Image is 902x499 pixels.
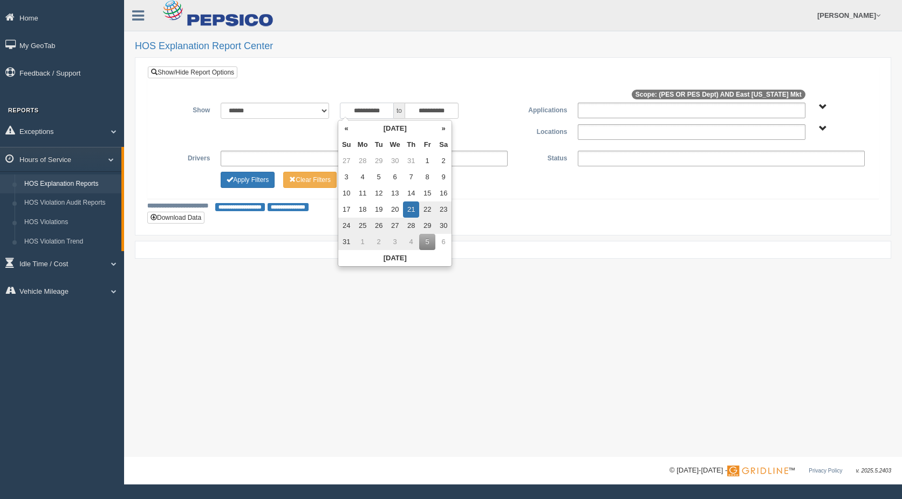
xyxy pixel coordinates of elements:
[156,151,215,164] label: Drivers
[19,232,121,252] a: HOS Violation Trend
[283,172,337,188] button: Change Filter Options
[435,137,452,153] th: Sa
[371,153,387,169] td: 29
[387,137,403,153] th: We
[435,218,452,234] td: 30
[435,120,452,137] th: »
[387,201,403,218] td: 20
[809,468,842,474] a: Privacy Policy
[338,120,354,137] th: «
[354,234,371,250] td: 1
[513,124,572,137] label: Locations
[371,185,387,201] td: 12
[387,185,403,201] td: 13
[354,120,435,137] th: [DATE]
[338,153,354,169] td: 27
[135,41,891,52] h2: HOS Explanation Report Center
[387,153,403,169] td: 30
[727,466,788,476] img: Gridline
[338,250,452,266] th: [DATE]
[371,234,387,250] td: 2
[371,201,387,218] td: 19
[435,185,452,201] td: 16
[354,169,371,185] td: 4
[435,201,452,218] td: 23
[403,169,419,185] td: 7
[403,137,419,153] th: Th
[338,137,354,153] th: Su
[354,201,371,218] td: 18
[435,169,452,185] td: 9
[19,174,121,194] a: HOS Explanation Reports
[148,66,237,78] a: Show/Hide Report Options
[387,234,403,250] td: 3
[387,218,403,234] td: 27
[669,465,891,476] div: © [DATE]-[DATE] - ™
[403,153,419,169] td: 31
[419,218,435,234] td: 29
[419,201,435,218] td: 22
[338,169,354,185] td: 3
[19,193,121,213] a: HOS Violation Audit Reports
[387,169,403,185] td: 6
[435,153,452,169] td: 2
[513,103,572,116] label: Applications
[419,185,435,201] td: 15
[513,151,572,164] label: Status
[403,218,419,234] td: 28
[419,153,435,169] td: 1
[403,201,419,218] td: 21
[338,201,354,218] td: 17
[156,103,215,116] label: Show
[147,212,204,224] button: Download Data
[632,90,805,99] span: Scope: (PES OR PES Dept) AND East [US_STATE] Mkt
[354,137,371,153] th: Mo
[403,185,419,201] td: 14
[394,103,405,119] span: to
[221,172,275,188] button: Change Filter Options
[354,218,371,234] td: 25
[354,185,371,201] td: 11
[419,234,435,250] td: 5
[435,234,452,250] td: 6
[419,169,435,185] td: 8
[19,213,121,232] a: HOS Violations
[371,137,387,153] th: Tu
[371,169,387,185] td: 5
[371,218,387,234] td: 26
[856,468,891,474] span: v. 2025.5.2403
[354,153,371,169] td: 28
[419,137,435,153] th: Fr
[338,218,354,234] td: 24
[338,185,354,201] td: 10
[338,234,354,250] td: 31
[403,234,419,250] td: 4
